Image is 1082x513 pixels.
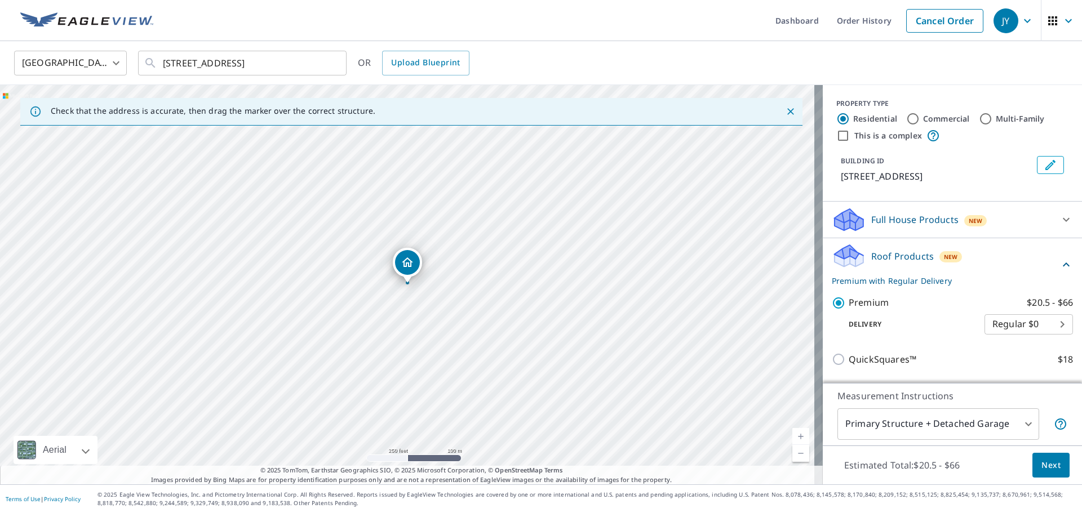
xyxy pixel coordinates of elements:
[832,275,1059,287] p: Premium with Regular Delivery
[1032,453,1070,478] button: Next
[832,206,1073,233] div: Full House ProductsNew
[854,130,922,141] label: This is a complex
[1027,296,1073,310] p: $20.5 - $66
[944,252,958,261] span: New
[14,436,97,464] div: Aerial
[1054,417,1067,431] span: Your report will include the primary structure and a detached garage if one exists.
[260,466,563,475] span: © 2025 TomTom, Earthstar Geographics SIO, © 2025 Microsoft Corporation, ©
[382,51,469,75] a: Upload Blueprint
[39,436,70,464] div: Aerial
[835,453,969,478] p: Estimated Total: $20.5 - $66
[837,389,1067,403] p: Measurement Instructions
[841,156,884,166] p: BUILDING ID
[6,495,41,503] a: Terms of Use
[792,445,809,462] a: Current Level 17, Zoom Out
[97,490,1076,507] p: © 2025 Eagle View Technologies, Inc. and Pictometry International Corp. All Rights Reserved. Repo...
[6,496,81,502] p: |
[849,296,889,310] p: Premium
[1041,458,1061,472] span: Next
[837,408,1039,440] div: Primary Structure + Detached Garage
[849,353,916,367] p: QuickSquares™
[44,495,81,503] a: Privacy Policy
[20,12,153,29] img: EV Logo
[1037,156,1064,174] button: Edit building 1
[832,319,985,329] p: Delivery
[994,8,1018,33] div: JY
[51,106,375,116] p: Check that the address is accurate, then drag the marker over the correct structure.
[792,428,809,445] a: Current Level 17, Zoom In
[495,466,542,474] a: OpenStreetMap
[1058,353,1073,367] p: $18
[871,213,959,226] p: Full House Products
[871,249,934,263] p: Roof Products
[841,169,1032,183] p: [STREET_ADDRESS]
[836,99,1068,109] div: PROPERTY TYPE
[14,47,127,79] div: [GEOGRAPHIC_DATA]
[391,56,460,70] span: Upload Blueprint
[969,216,983,225] span: New
[906,9,983,33] a: Cancel Order
[923,113,970,124] label: Commercial
[832,243,1073,287] div: Roof ProductsNewPremium with Regular Delivery
[393,248,422,283] div: Dropped pin, building 1, Residential property, 5300 Ashton Oaks Ct Sarasota, FL 34233
[358,51,469,75] div: OR
[985,309,1073,340] div: Regular $0
[544,466,563,474] a: Terms
[783,104,798,119] button: Close
[163,47,323,79] input: Search by address or latitude-longitude
[996,113,1045,124] label: Multi-Family
[853,113,897,124] label: Residential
